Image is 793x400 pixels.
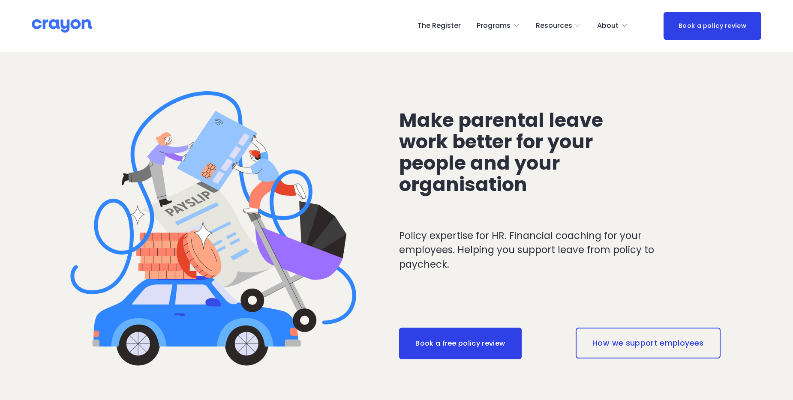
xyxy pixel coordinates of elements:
[32,18,92,33] img: Crayon
[399,328,522,359] a: Book a free policy review
[477,20,511,32] span: Programs
[418,19,461,33] a: The Register
[536,19,582,33] a: folder dropdown
[597,20,619,32] span: About
[477,19,520,33] a: folder dropdown
[536,20,572,32] span: Resources
[576,328,720,358] a: How we support employees
[664,12,761,40] a: Book a policy review
[597,19,628,33] a: folder dropdown
[399,229,689,272] p: Policy expertise for HR. Financial coaching for your employees. Helping you support leave from po...
[399,107,607,198] span: Make parental leave work better for your people and your organisation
